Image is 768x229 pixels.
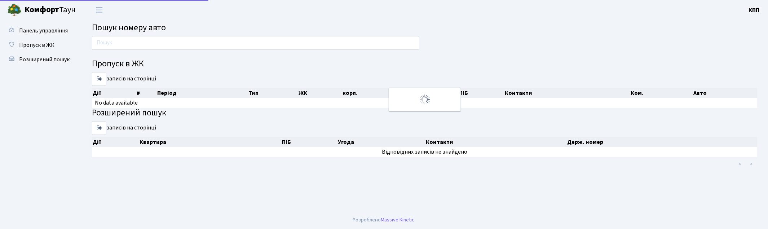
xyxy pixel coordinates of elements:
a: Пропуск в ЖК [4,38,76,52]
a: Massive Kinetic [381,216,414,224]
th: корп. [342,88,414,98]
h4: Розширений пошук [92,108,757,118]
h4: Пропуск в ЖК [92,59,757,69]
input: Пошук [92,36,419,50]
a: КПП [749,6,759,14]
a: Розширений пошук [4,52,76,67]
span: Пропуск в ЖК [19,41,54,49]
a: Панель управління [4,23,76,38]
select: записів на сторінці [92,72,106,86]
td: Відповідних записів не знайдено [92,147,757,157]
th: Контакти [504,88,630,98]
img: logo.png [7,3,22,17]
div: Розроблено . [353,216,415,224]
th: Тип [248,88,298,98]
label: записів на сторінці [92,72,156,86]
th: # [136,88,156,98]
span: Панель управління [19,27,68,35]
select: записів на сторінці [92,121,106,135]
th: Ком. [630,88,693,98]
b: Комфорт [25,4,59,16]
th: Дії [92,88,136,98]
span: Таун [25,4,76,16]
th: Угода [337,137,425,147]
th: Квартира [139,137,282,147]
th: Дії [92,137,139,147]
img: Обробка... [419,94,431,105]
label: записів на сторінці [92,121,156,135]
th: Авто [693,88,757,98]
span: Пошук номеру авто [92,21,166,34]
button: Переключити навігацію [90,4,108,16]
td: No data available [92,98,757,108]
th: Контакти [425,137,566,147]
span: Розширений пошук [19,56,70,63]
th: ЖК [298,88,342,98]
th: Період [156,88,248,98]
th: ПІБ [458,88,504,98]
th: ПІБ [281,137,337,147]
th: Держ. номер [566,137,757,147]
